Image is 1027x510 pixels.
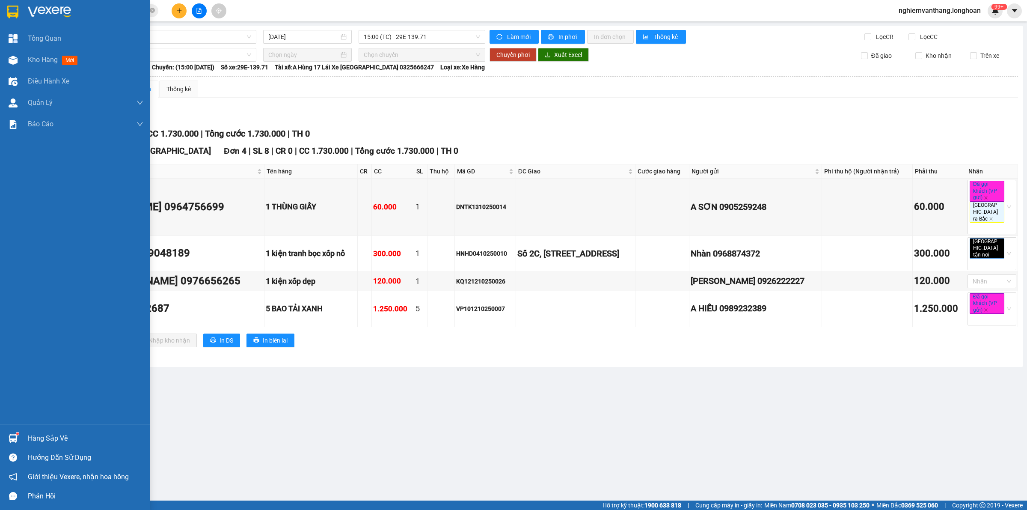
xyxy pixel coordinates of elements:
[416,248,426,259] div: 1
[868,51,895,60] span: Đã giao
[457,167,507,176] span: Mã GD
[427,164,455,179] th: Thu hộ
[517,247,634,260] div: Số 2C, [STREET_ADDRESS]
[266,201,356,213] div: 1 THÙNG GIẤY
[9,434,18,443] img: warehouse-icon
[364,48,480,61] span: Chọn chuyến
[991,4,1007,10] sup: 755
[253,337,259,344] span: printer
[970,181,1004,202] span: Đã gọi khách (VP gửi)
[917,32,939,42] span: Lọc CC
[436,146,439,156] span: |
[876,501,938,510] span: Miền Bắc
[587,30,634,44] button: In đơn chọn
[216,8,222,14] span: aim
[901,502,938,509] strong: 0369 525 060
[176,8,182,14] span: plus
[456,277,514,286] div: KQ121210250026
[970,238,1004,259] span: [GEOGRAPHIC_DATA] tận nơi
[643,34,650,41] span: bar-chart
[970,293,1004,314] span: Đã gọi khách (VP gửi)
[28,56,58,64] span: Kho hàng
[644,502,681,509] strong: 1900 633 818
[82,199,263,215] div: [PERSON_NAME] 0964756699
[914,274,965,289] div: 120.000
[28,33,61,44] span: Tổng Quan
[201,128,203,139] span: |
[1007,3,1022,18] button: caret-down
[984,308,988,312] span: close
[276,146,293,156] span: CR 0
[872,504,874,507] span: ⚪️
[635,164,689,179] th: Cước giao hàng
[205,128,285,139] span: Tổng cước 1.730.000
[137,99,143,106] span: down
[9,34,18,43] img: dashboard-icon
[9,98,18,107] img: warehouse-icon
[263,336,288,345] span: In biên lai
[82,273,263,289] div: chị [PERSON_NAME] 0976656265
[692,167,813,176] span: Người gửi
[196,8,202,14] span: file-add
[150,7,155,15] span: close-circle
[9,453,17,462] span: question-circle
[203,334,240,347] button: printerIn DS
[192,3,207,18] button: file-add
[28,432,143,445] div: Hàng sắp về
[83,167,255,176] span: Người nhận
[9,77,18,86] img: warehouse-icon
[172,3,187,18] button: plus
[545,52,551,59] span: download
[455,179,516,236] td: DNTK1310250014
[137,121,143,128] span: down
[764,501,870,510] span: Miền Nam
[9,56,18,65] img: warehouse-icon
[989,217,993,221] span: close
[373,248,413,259] div: 300.000
[984,196,988,200] span: close
[9,473,17,481] span: notification
[691,247,821,260] div: Nhàn 0968874372
[166,84,191,94] div: Thống kê
[295,146,297,156] span: |
[299,146,349,156] span: CC 1.730.000
[224,146,246,156] span: Đơn 4
[268,50,339,60] input: Chọn ngày
[28,471,129,482] span: Giới thiệu Vexere, nhận hoa hồng
[968,167,1015,176] div: Nhãn
[416,275,426,287] div: 1
[554,50,582,60] span: Xuất Excel
[603,501,681,510] span: Hỗ trợ kỹ thuật:
[253,146,269,156] span: SL 8
[791,502,870,509] strong: 0708 023 035 - 0935 103 250
[275,63,434,72] span: Tài xế: A Hùng 17 Lái Xe [GEOGRAPHIC_DATA] 0325666247
[372,164,414,179] th: CC
[211,3,226,18] button: aim
[1011,7,1018,15] span: caret-down
[28,490,143,503] div: Phản hồi
[271,146,273,156] span: |
[456,202,514,212] div: DNTK1310250014
[82,245,263,262] div: A Thường 0909048189
[541,30,585,44] button: printerIn phơi
[220,336,233,345] span: In DS
[691,200,821,214] div: A SƠN 0905259248
[822,164,913,179] th: Phí thu hộ (Người nhận trả)
[873,32,895,42] span: Lọc CR
[9,492,17,500] span: message
[691,274,821,288] div: [PERSON_NAME] 0926222227
[416,303,426,315] div: 5
[691,302,821,315] div: A HIẾU 0989232389
[440,63,485,72] span: Loại xe: Xe Hàng
[373,201,413,213] div: 60.000
[548,34,555,41] span: printer
[688,501,689,510] span: |
[977,51,1003,60] span: Trên xe
[28,76,69,86] span: Điều hành xe
[249,146,251,156] span: |
[456,304,514,313] div: VP101210250007
[246,334,294,347] button: printerIn biên lai
[538,48,589,62] button: downloadXuất Excel
[490,48,537,62] button: Chuyển phơi
[944,501,946,510] span: |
